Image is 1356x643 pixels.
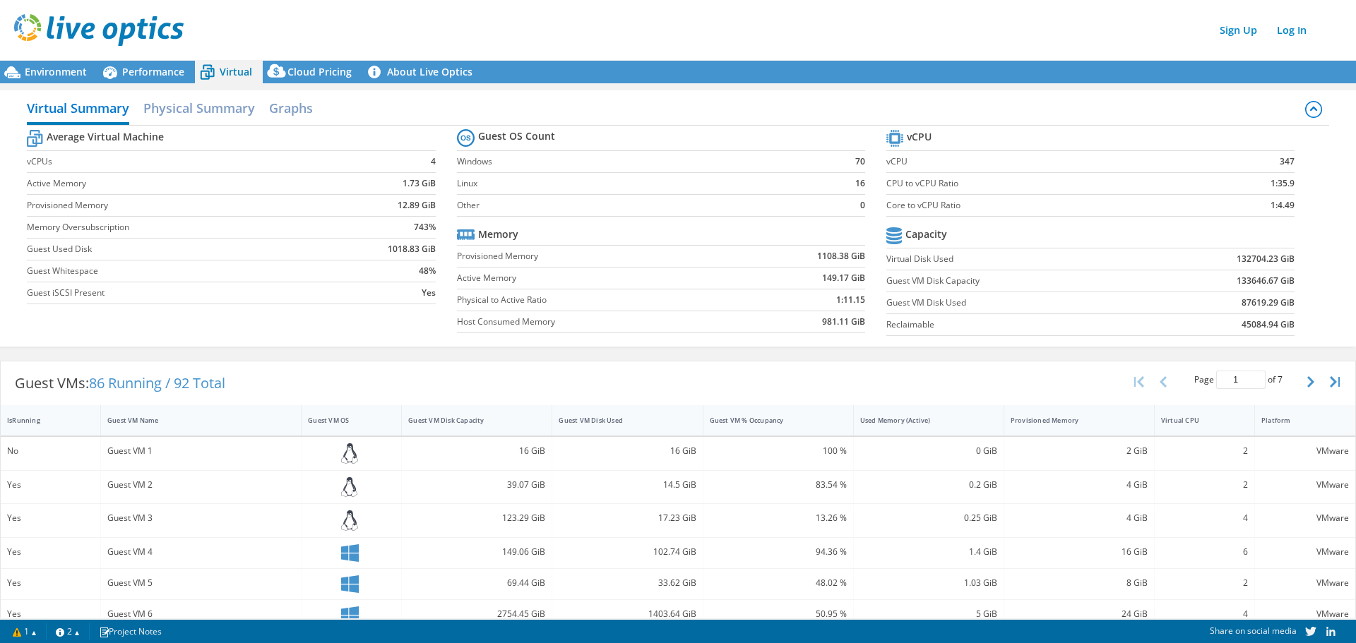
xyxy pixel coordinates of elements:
b: 149.17 GiB [822,271,865,285]
b: 1:35.9 [1271,176,1295,191]
div: 2 GiB [1011,443,1148,459]
div: No [7,443,94,459]
div: 4 [1161,510,1248,526]
b: Guest OS Count [478,129,555,143]
div: Yes [7,575,94,591]
b: 1018.83 GiB [388,242,436,256]
div: 83.54 % [710,477,847,493]
b: Capacity [905,227,947,241]
label: Core to vCPU Ratio [886,198,1201,212]
div: 5 GiB [860,606,997,622]
input: jump to page [1216,371,1266,389]
b: 45084.94 GiB [1242,318,1295,332]
div: 1.03 GiB [860,575,997,591]
b: 48% [419,264,436,278]
b: 132704.23 GiB [1237,252,1295,266]
h2: Graphs [269,94,313,122]
div: Virtual CPU [1161,416,1231,425]
a: Sign Up [1213,20,1264,40]
label: Guest Whitespace [27,264,329,278]
b: Yes [422,286,436,300]
span: Performance [122,65,184,78]
a: Log In [1270,20,1314,40]
div: Guest VM 6 [107,606,295,622]
b: 87619.29 GiB [1242,296,1295,310]
div: 16 GiB [559,443,696,459]
b: 0 [860,198,865,212]
label: Provisioned Memory [27,198,329,212]
div: VMware [1261,477,1349,493]
div: 4 GiB [1011,510,1148,526]
div: 1.4 GiB [860,544,997,560]
div: Yes [7,544,94,560]
div: Platform [1261,416,1332,425]
span: Environment [25,65,87,78]
a: 2 [46,623,90,640]
b: 133646.67 GiB [1237,274,1295,288]
a: 1 [3,623,47,640]
b: 981.11 GiB [822,315,865,329]
span: Cloud Pricing [287,65,352,78]
div: Yes [7,606,94,622]
label: Memory Oversubscription [27,220,329,234]
div: Guest VM 5 [107,575,295,591]
div: 39.07 GiB [408,477,545,493]
label: Guest VM Disk Used [886,296,1146,310]
div: 16 GiB [408,443,545,459]
a: About Live Optics [362,61,483,83]
b: 1:4.49 [1271,198,1295,212]
div: 94.36 % [710,544,847,560]
div: 0.2 GiB [860,477,997,493]
div: 14.5 GiB [559,477,696,493]
div: VMware [1261,443,1349,459]
span: Virtual [220,65,252,78]
label: Reclaimable [886,318,1146,332]
div: Guest VM 2 [107,477,295,493]
label: Physical to Active Ratio [457,293,737,307]
div: Guest VM OS [308,416,378,425]
b: 743% [414,220,436,234]
div: VMware [1261,544,1349,560]
div: Guest VM 3 [107,510,295,526]
label: Guest VM Disk Capacity [886,274,1146,288]
div: Used Memory (Active) [860,416,980,425]
b: 1108.38 GiB [817,249,865,263]
b: Average Virtual Machine [47,130,164,144]
div: Yes [7,510,94,526]
div: 4 GiB [1011,477,1148,493]
div: IsRunning [7,416,77,425]
div: Guest VM Disk Capacity [408,416,528,425]
span: Page of [1194,371,1283,389]
div: 2754.45 GiB [408,606,545,622]
div: 24 GiB [1011,606,1148,622]
div: 8 GiB [1011,575,1148,591]
div: 4 [1161,606,1248,622]
span: 86 Running / 92 Total [89,373,225,392]
label: Windows [457,155,828,169]
div: 2 [1161,575,1248,591]
div: VMware [1261,575,1349,591]
div: 6 [1161,544,1248,560]
b: 4 [431,155,436,169]
div: 149.06 GiB [408,544,545,560]
label: Guest iSCSI Present [27,286,329,300]
b: 70 [855,155,865,169]
div: Guest VMs: [1,361,239,405]
div: VMware [1261,510,1349,526]
div: Guest VM Disk Used [559,416,679,425]
div: 0.25 GiB [860,510,997,526]
label: Guest Used Disk [27,242,329,256]
div: 17.23 GiB [559,510,696,526]
b: Memory [478,227,518,241]
div: 2 [1161,477,1248,493]
label: Virtual Disk Used [886,252,1146,266]
label: Host Consumed Memory [457,315,737,329]
div: 50.95 % [710,606,847,622]
span: 7 [1278,373,1283,385]
div: Yes [7,477,94,493]
div: 123.29 GiB [408,510,545,526]
div: 100 % [710,443,847,459]
b: vCPU [907,130,932,144]
img: live_optics_svg.svg [14,14,184,46]
label: CPU to vCPU Ratio [886,176,1201,191]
